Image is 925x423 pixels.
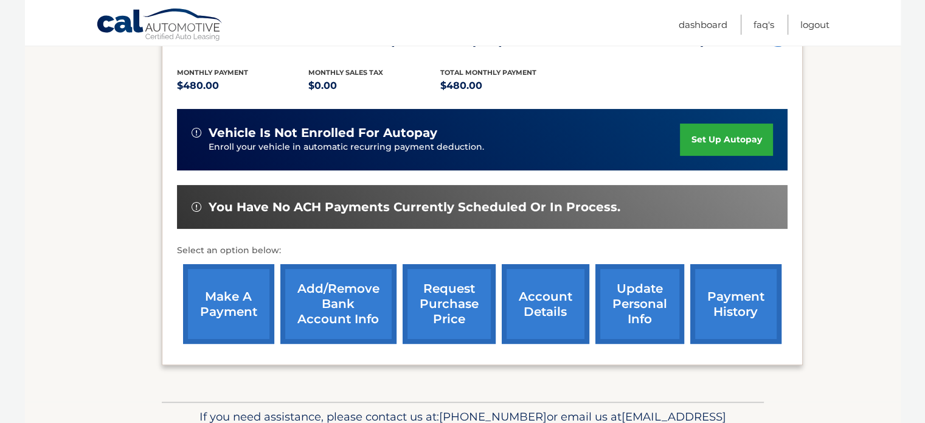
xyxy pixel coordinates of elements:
p: Select an option below: [177,243,788,258]
span: vehicle is not enrolled for autopay [209,125,437,141]
span: Total Monthly Payment [440,68,536,77]
p: Enroll your vehicle in automatic recurring payment deduction. [209,141,681,154]
a: FAQ's [754,15,774,35]
a: Add/Remove bank account info [280,264,397,344]
a: account details [502,264,589,344]
p: $0.00 [308,77,440,94]
span: Monthly Payment [177,68,248,77]
a: Dashboard [679,15,727,35]
a: Cal Automotive [96,8,224,43]
img: alert-white.svg [192,202,201,212]
a: set up autopay [680,124,772,156]
span: You have no ACH payments currently scheduled or in process. [209,200,620,215]
p: $480.00 [177,77,309,94]
a: request purchase price [403,264,496,344]
a: update personal info [595,264,684,344]
a: make a payment [183,264,274,344]
a: payment history [690,264,781,344]
span: Monthly sales Tax [308,68,383,77]
img: alert-white.svg [192,128,201,138]
a: Logout [800,15,830,35]
p: $480.00 [440,77,572,94]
